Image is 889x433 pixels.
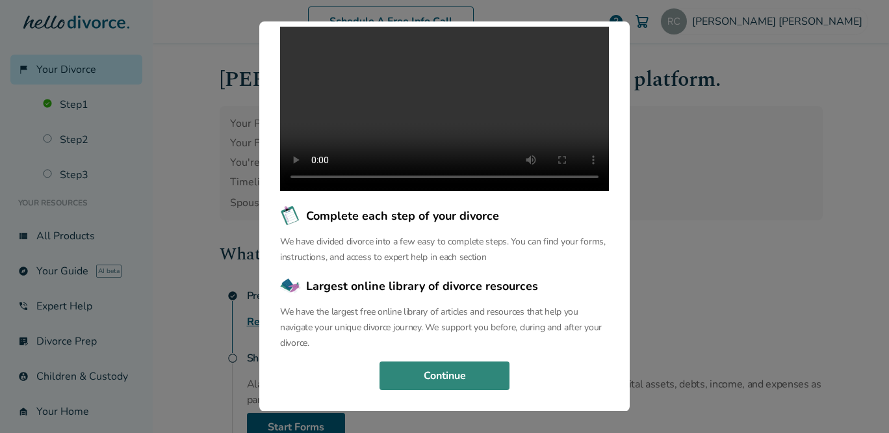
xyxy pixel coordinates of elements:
[280,304,609,351] p: We have the largest free online library of articles and resources that help you navigate your uni...
[280,276,301,296] img: Largest online library of divorce resources
[824,371,889,433] iframe: Chat Widget
[306,207,499,224] span: Complete each step of your divorce
[380,361,509,390] button: Continue
[280,205,301,226] img: Complete each step of your divorce
[280,234,609,265] p: We have divided divorce into a few easy to complete steps. You can find your forms, instructions,...
[306,278,538,295] span: Largest online library of divorce resources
